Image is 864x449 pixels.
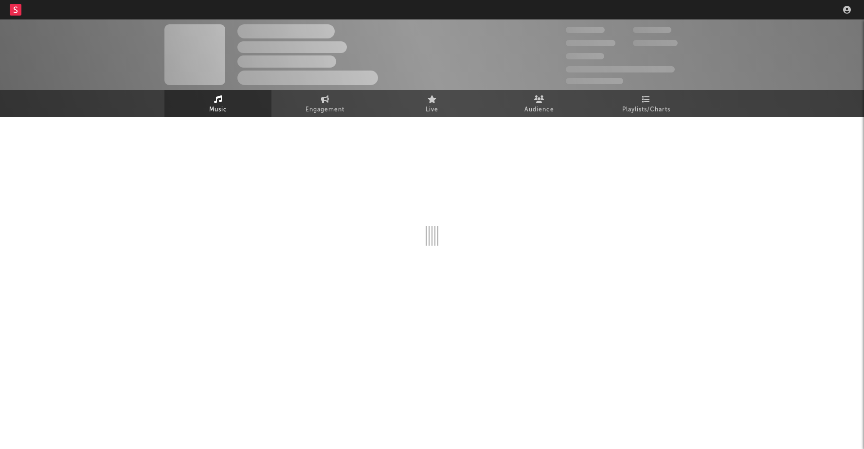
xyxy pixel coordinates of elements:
[524,104,554,116] span: Audience
[622,104,670,116] span: Playlists/Charts
[633,40,678,46] span: 1,000,000
[633,27,671,33] span: 100,000
[164,90,271,117] a: Music
[486,90,593,117] a: Audience
[426,104,438,116] span: Live
[566,27,605,33] span: 300,000
[378,90,486,117] a: Live
[566,53,604,59] span: 100,000
[566,66,675,72] span: 50,000,000 Monthly Listeners
[593,90,700,117] a: Playlists/Charts
[566,40,615,46] span: 50,000,000
[306,104,344,116] span: Engagement
[566,78,623,84] span: Jump Score: 85.0
[209,104,227,116] span: Music
[271,90,378,117] a: Engagement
